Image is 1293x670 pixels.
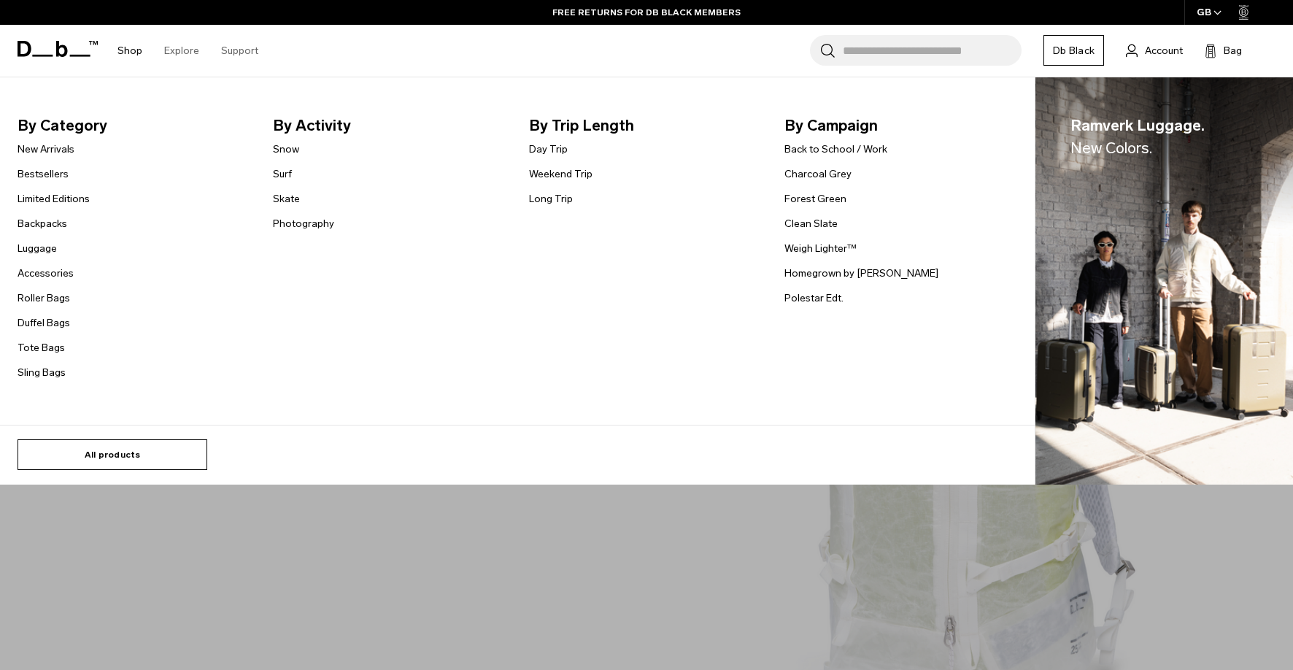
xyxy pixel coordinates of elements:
[1145,43,1183,58] span: Account
[18,241,57,256] a: Luggage
[18,439,207,470] a: All products
[1043,35,1104,66] a: Db Black
[18,340,65,355] a: Tote Bags
[18,315,70,331] a: Duffel Bags
[164,25,199,77] a: Explore
[784,216,838,231] a: Clean Slate
[273,216,334,231] a: Photography
[784,266,938,281] a: Homegrown by [PERSON_NAME]
[18,166,69,182] a: Bestsellers
[784,290,844,306] a: Polestar Edt.
[18,365,66,380] a: Sling Bags
[552,6,741,19] a: FREE RETURNS FOR DB BLACK MEMBERS
[18,142,74,157] a: New Arrivals
[221,25,258,77] a: Support
[1126,42,1183,59] a: Account
[273,166,292,182] a: Surf
[784,241,857,256] a: Weigh Lighter™
[1035,77,1293,485] img: Db
[1205,42,1242,59] button: Bag
[273,114,505,137] span: By Activity
[18,191,90,207] a: Limited Editions
[784,191,846,207] a: Forest Green
[1035,77,1293,485] a: Ramverk Luggage.New Colors. Db
[1070,114,1205,160] span: Ramverk Luggage.
[529,166,593,182] a: Weekend Trip
[529,191,573,207] a: Long Trip
[117,25,142,77] a: Shop
[784,142,887,157] a: Back to School / Work
[784,114,1016,137] span: By Campaign
[107,25,269,77] nav: Main Navigation
[1224,43,1242,58] span: Bag
[18,216,67,231] a: Backpacks
[1070,139,1152,157] span: New Colors.
[529,114,761,137] span: By Trip Length
[18,266,74,281] a: Accessories
[529,142,568,157] a: Day Trip
[18,114,250,137] span: By Category
[273,142,299,157] a: Snow
[273,191,300,207] a: Skate
[784,166,852,182] a: Charcoal Grey
[18,290,70,306] a: Roller Bags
